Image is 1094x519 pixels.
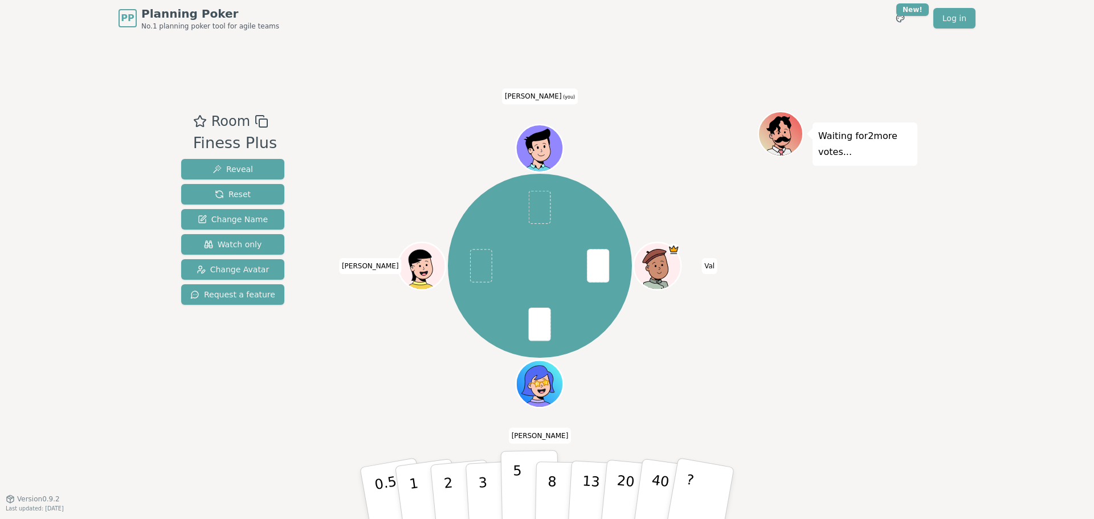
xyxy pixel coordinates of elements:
[6,505,64,512] span: Last updated: [DATE]
[818,128,912,160] p: Waiting for 2 more votes...
[890,8,911,28] button: New!
[215,189,251,200] span: Reset
[213,164,253,175] span: Reveal
[181,284,284,305] button: Request a feature
[193,111,207,132] button: Add as favourite
[181,259,284,280] button: Change Avatar
[668,244,680,256] span: Val is the host
[339,258,402,274] span: Click to change your name
[211,111,250,132] span: Room
[933,8,975,28] a: Log in
[190,289,275,300] span: Request a feature
[509,427,572,443] span: Click to change your name
[17,495,60,504] span: Version 0.9.2
[119,6,279,31] a: PPPlanning PokerNo.1 planning poker tool for agile teams
[204,239,262,250] span: Watch only
[701,258,717,274] span: Click to change your name
[197,264,270,275] span: Change Avatar
[181,159,284,179] button: Reveal
[141,6,279,22] span: Planning Poker
[517,126,562,170] button: Click to change your avatar
[502,88,578,104] span: Click to change your name
[181,184,284,205] button: Reset
[6,495,60,504] button: Version0.9.2
[896,3,929,16] div: New!
[181,209,284,230] button: Change Name
[198,214,268,225] span: Change Name
[181,234,284,255] button: Watch only
[121,11,134,25] span: PP
[141,22,279,31] span: No.1 planning poker tool for agile teams
[562,95,575,100] span: (you)
[193,132,277,155] div: Finess Plus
